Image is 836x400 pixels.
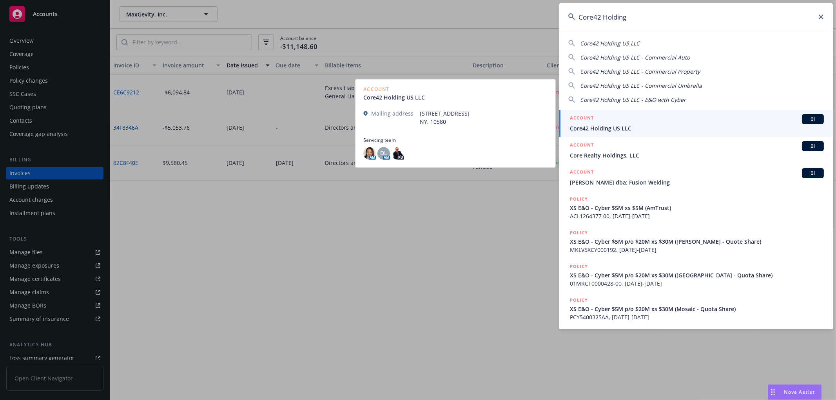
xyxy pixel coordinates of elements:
[570,237,824,246] span: XS E&O - Cyber $5M p/o $20M xs $30M ([PERSON_NAME] - Quote Share)
[580,54,690,61] span: Core42 Holding US LLC - Commercial Auto
[570,279,824,288] span: 01MRCT0000428-00, [DATE]-[DATE]
[570,271,824,279] span: XS E&O - Cyber $5M p/o $20M xs $30M ([GEOGRAPHIC_DATA] - Quota Share)
[559,3,833,31] input: Search...
[559,110,833,137] a: ACCOUNTBICore42 Holding US LLC
[570,212,824,220] span: ACL1264377 00, [DATE]-[DATE]
[805,116,821,123] span: BI
[570,296,588,304] h5: POLICY
[570,262,588,270] h5: POLICY
[570,229,588,237] h5: POLICY
[784,389,815,395] span: Nova Assist
[570,168,594,177] h5: ACCOUNT
[559,137,833,164] a: ACCOUNTBICore Realty Holdings, LLC
[559,164,833,191] a: ACCOUNTBI[PERSON_NAME] dba: Fusion Welding
[570,151,824,159] span: Core Realty Holdings, LLC
[580,96,686,103] span: Core42 Holding US LLC - E&O with Cyber
[559,292,833,326] a: POLICYXS E&O - Cyber $5M p/o $20M xs $30M (Mosaic - Quota Share)PCY5400325AA, [DATE]-[DATE]
[580,68,700,75] span: Core42 Holding US LLC - Commercial Property
[805,170,821,177] span: BI
[570,204,824,212] span: XS E&O - Cyber $5M xs $5M (AmTrust)
[805,143,821,150] span: BI
[570,141,594,150] h5: ACCOUNT
[570,246,824,254] span: MKLV5XCY000192, [DATE]-[DATE]
[559,224,833,258] a: POLICYXS E&O - Cyber $5M p/o $20M xs $30M ([PERSON_NAME] - Quote Share)MKLV5XCY000192, [DATE]-[DATE]
[570,305,824,313] span: XS E&O - Cyber $5M p/o $20M xs $30M (Mosaic - Quota Share)
[570,124,824,132] span: Core42 Holding US LLC
[559,191,833,224] a: POLICYXS E&O - Cyber $5M xs $5M (AmTrust)ACL1264377 00, [DATE]-[DATE]
[570,195,588,203] h5: POLICY
[570,313,824,321] span: PCY5400325AA, [DATE]-[DATE]
[570,114,594,123] h5: ACCOUNT
[768,385,778,400] div: Drag to move
[570,178,824,186] span: [PERSON_NAME] dba: Fusion Welding
[768,384,822,400] button: Nova Assist
[559,258,833,292] a: POLICYXS E&O - Cyber $5M p/o $20M xs $30M ([GEOGRAPHIC_DATA] - Quota Share)01MRCT0000428-00, [DAT...
[580,82,702,89] span: Core42 Holding US LLC - Commercial Umbrella
[580,40,640,47] span: Core42 Holding US LLC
